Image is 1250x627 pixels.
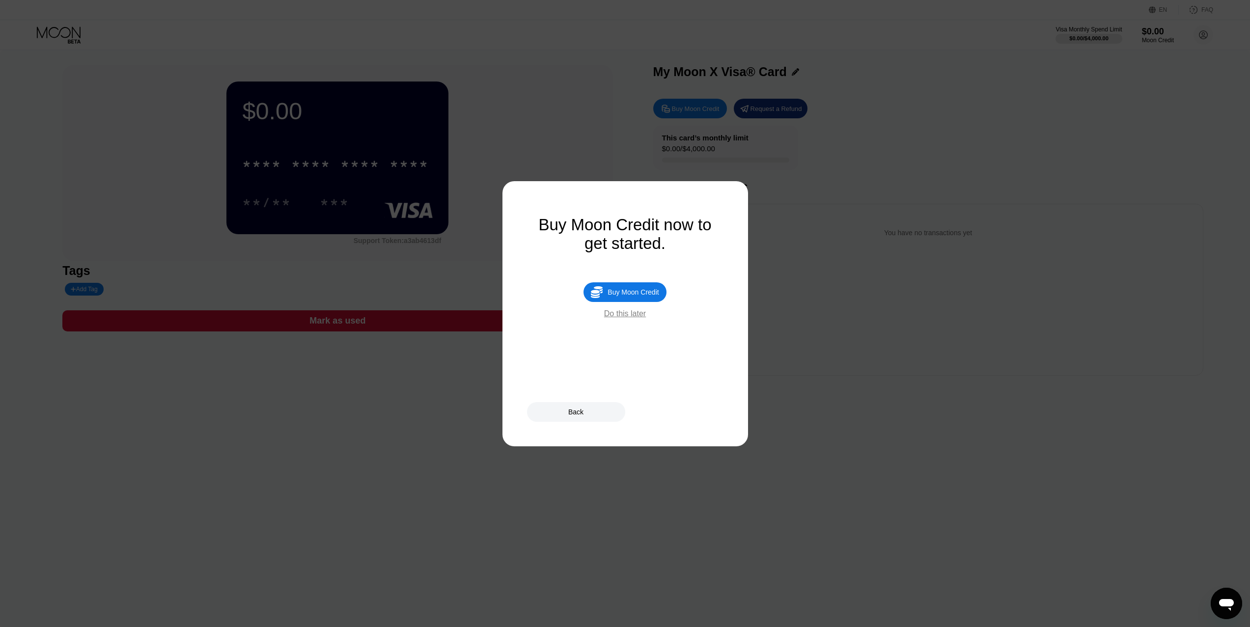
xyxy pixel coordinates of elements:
[591,286,603,299] div: 
[527,216,723,253] div: Buy Moon Credit now to get started.
[527,402,625,422] div: Back
[608,288,659,296] div: Buy Moon Credit
[604,309,646,318] div: Do this later
[568,408,583,416] div: Back
[1211,588,1242,619] iframe: Button to launch messaging window
[583,282,666,302] div: Buy Moon Credit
